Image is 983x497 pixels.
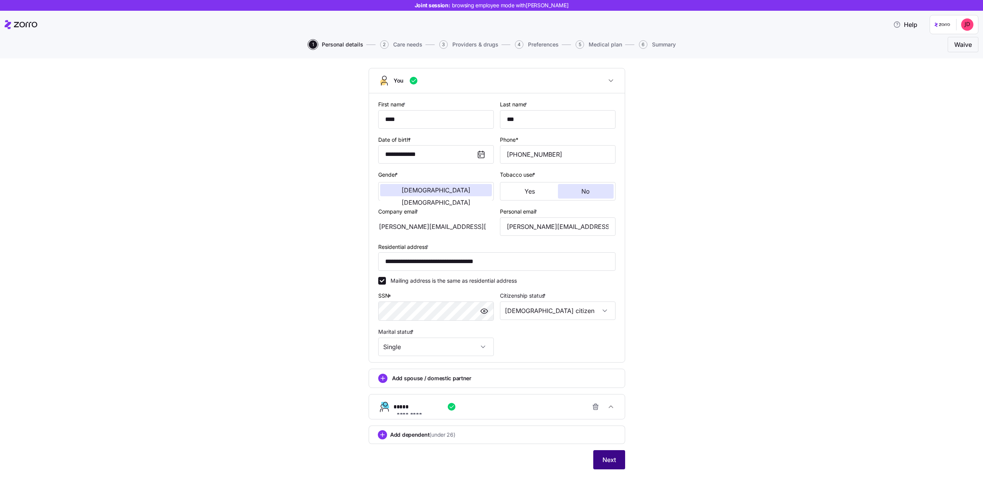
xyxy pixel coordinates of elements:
[602,455,616,464] span: Next
[515,40,559,49] button: 4Preferences
[439,40,498,49] button: 3Providers & drugs
[378,207,420,216] label: Company email
[452,42,498,47] span: Providers & drugs
[500,171,537,179] label: Tobacco user
[576,40,584,49] span: 5
[429,431,455,439] span: (under 26)
[369,68,625,93] button: You
[528,42,559,47] span: Preferences
[390,431,455,439] span: Add dependent
[392,374,472,382] span: Add spouse / domestic partner
[593,450,625,469] button: Next
[309,40,317,49] span: 1
[378,100,407,109] label: First name
[576,40,622,49] button: 5Medical plan
[393,42,422,47] span: Care needs
[309,40,363,49] button: 1Personal details
[500,217,616,236] input: Email
[378,338,494,356] input: Select marital status
[378,243,430,251] label: Residential address
[961,18,973,31] img: 72f52dea674e64c945298407f3f61886
[948,37,978,52] button: Waive
[380,40,389,49] span: 2
[378,374,387,383] svg: add icon
[378,430,387,439] svg: add icon
[652,42,676,47] span: Summary
[639,40,676,49] button: 6Summary
[380,40,422,49] button: 2Care needs
[500,145,616,164] input: Phone
[887,17,923,32] button: Help
[378,136,412,144] label: Date of birth
[639,40,647,49] span: 6
[581,188,590,194] span: No
[589,42,622,47] span: Medical plan
[500,302,616,320] input: Select citizenship status
[402,199,470,205] span: [DEMOGRAPHIC_DATA]
[893,20,917,29] span: Help
[954,40,972,49] span: Waive
[500,100,529,109] label: Last name
[452,2,569,9] span: browsing employee mode with [PERSON_NAME]
[500,292,547,300] label: Citizenship status
[369,93,625,362] div: You
[500,207,539,216] label: Personal email
[378,292,393,300] label: SSN
[415,2,569,9] span: Joint session:
[394,77,404,84] span: You
[307,40,363,49] a: 1Personal details
[378,328,415,336] label: Marital status
[500,136,518,144] label: Phone*
[378,171,399,179] label: Gender
[386,277,517,285] label: Mailing address is the same as residential address
[439,40,448,49] span: 3
[402,187,470,193] span: [DEMOGRAPHIC_DATA]
[515,40,523,49] span: 4
[322,42,363,47] span: Personal details
[935,20,950,29] img: Employer logo
[525,188,535,194] span: Yes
